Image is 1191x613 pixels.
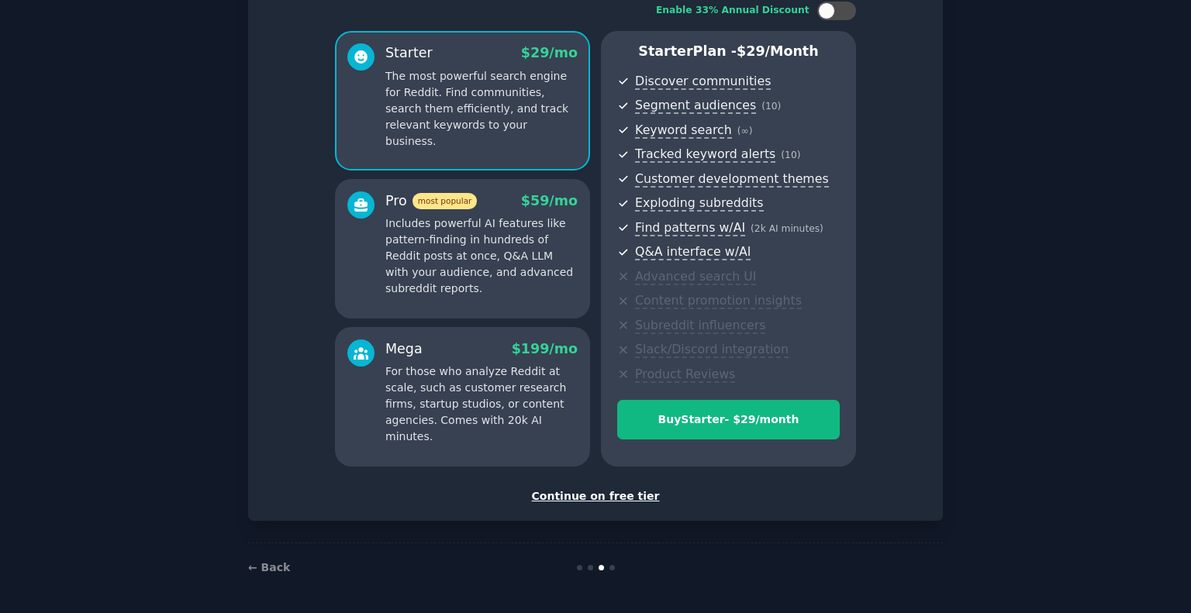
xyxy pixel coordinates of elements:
[635,220,745,236] span: Find patterns w/AI
[761,101,781,112] span: ( 10 )
[264,488,927,505] div: Continue on free tier
[635,171,829,188] span: Customer development themes
[385,215,578,297] p: Includes powerful AI features like pattern-finding in hundreds of Reddit posts at once, Q&A LLM w...
[413,193,478,209] span: most popular
[635,244,751,260] span: Q&A interface w/AI
[521,45,578,60] span: $ 29 /mo
[737,126,753,136] span: ( ∞ )
[635,146,775,163] span: Tracked keyword alerts
[635,74,771,90] span: Discover communities
[512,341,578,356] span: $ 199 /mo
[385,191,477,211] div: Pro
[618,412,839,428] div: Buy Starter - $ 29 /month
[617,42,840,61] p: Starter Plan -
[635,293,802,309] span: Content promotion insights
[385,43,433,63] div: Starter
[385,339,423,359] div: Mega
[781,150,800,160] span: ( 10 )
[635,318,765,334] span: Subreddit influencers
[521,193,578,208] span: $ 59 /mo
[248,561,290,573] a: ← Back
[635,367,735,383] span: Product Reviews
[635,98,756,114] span: Segment audiences
[635,342,789,358] span: Slack/Discord integration
[656,4,810,18] div: Enable 33% Annual Discount
[737,43,819,59] span: $ 29 /month
[635,269,756,285] span: Advanced search UI
[635,195,763,212] span: Exploding subreddits
[385,363,578,445] p: For those who analyze Reddit at scale, such as customer research firms, startup studios, or conte...
[617,400,840,439] button: BuyStarter- $29/month
[751,223,823,234] span: ( 2k AI minutes )
[385,68,578,150] p: The most powerful search engine for Reddit. Find communities, search them efficiently, and track ...
[635,122,732,139] span: Keyword search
